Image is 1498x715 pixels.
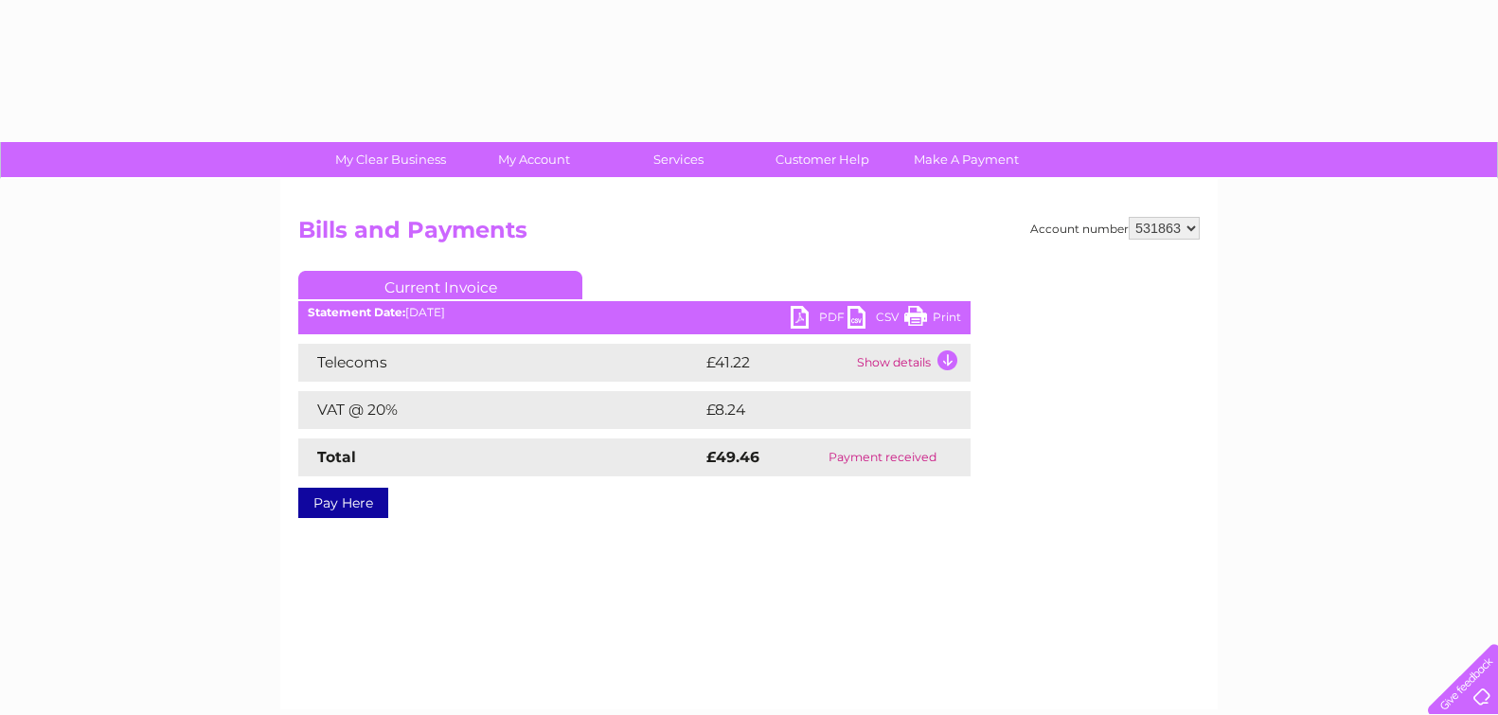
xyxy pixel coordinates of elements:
a: CSV [847,306,904,333]
a: My Clear Business [312,142,469,177]
a: My Account [456,142,613,177]
a: PDF [791,306,847,333]
td: VAT @ 20% [298,391,702,429]
td: Show details [852,344,971,382]
div: Account number [1030,217,1200,240]
a: Pay Here [298,488,388,518]
b: Statement Date: [308,305,405,319]
td: £41.22 [702,344,852,382]
a: Make A Payment [888,142,1044,177]
strong: Total [317,448,356,466]
h2: Bills and Payments [298,217,1200,253]
div: [DATE] [298,306,971,319]
a: Print [904,306,961,333]
a: Services [600,142,757,177]
a: Current Invoice [298,271,582,299]
a: Customer Help [744,142,901,177]
td: £8.24 [702,391,926,429]
td: Payment received [795,438,971,476]
td: Telecoms [298,344,702,382]
strong: £49.46 [706,448,759,466]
